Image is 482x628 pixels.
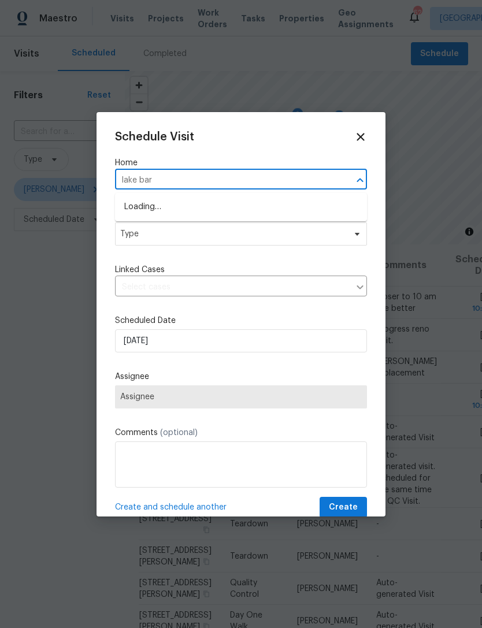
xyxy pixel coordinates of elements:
[115,329,367,352] input: M/D/YYYY
[115,157,367,169] label: Home
[329,500,358,515] span: Create
[320,497,367,518] button: Create
[115,264,165,276] span: Linked Cases
[115,131,194,143] span: Schedule Visit
[115,315,367,326] label: Scheduled Date
[115,371,367,382] label: Assignee
[120,228,345,240] span: Type
[354,131,367,143] span: Close
[120,392,362,402] span: Assignee
[115,501,227,513] span: Create and schedule another
[115,278,350,296] input: Select cases
[352,172,368,188] button: Close
[115,172,335,189] input: Enter in an address
[115,193,367,221] div: Loading…
[160,429,198,437] span: (optional)
[115,427,367,439] label: Comments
